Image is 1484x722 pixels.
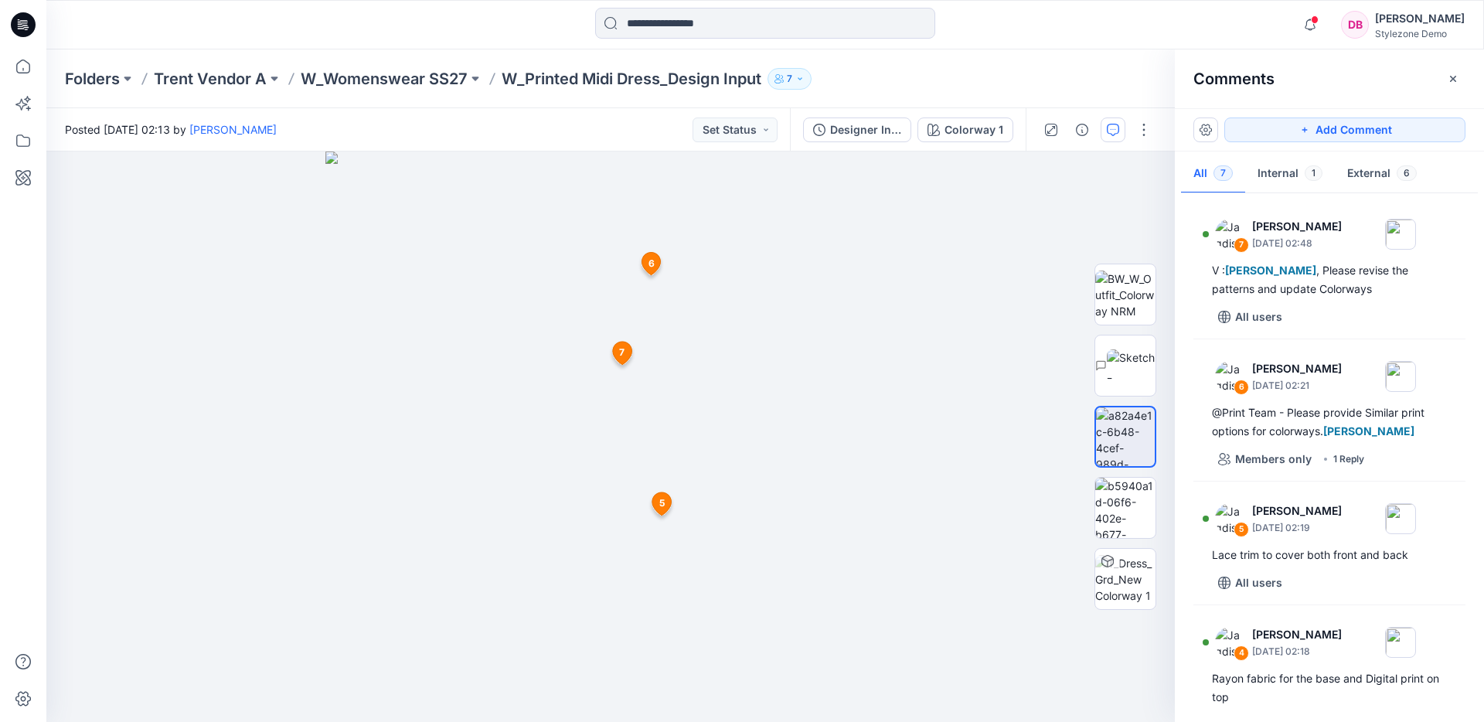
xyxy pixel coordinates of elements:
[1070,117,1094,142] button: Details
[1234,645,1249,661] div: 4
[1095,555,1156,604] img: T_Dress_Grd_New Colorway 1
[1252,359,1342,378] p: [PERSON_NAME]
[1096,407,1155,466] img: a82a4e1c-6b48-4cef-989d-928251ff1dc1
[1375,28,1465,39] div: Stylezone Demo
[325,152,896,722] img: eyJhbGciOiJIUzI1NiIsImtpZCI6IjAiLCJzbHQiOiJzZXMiLCJ0eXAiOiJKV1QifQ.eyJkYXRhIjp7InR5cGUiOiJzdG9yYW...
[1215,503,1246,534] img: Jagdish Sethuraman
[1234,522,1249,537] div: 5
[502,68,761,90] p: W_Printed Midi Dress_Design Input
[1252,520,1342,536] p: [DATE] 02:19
[1235,450,1312,468] p: Members only
[65,68,120,90] a: Folders
[1335,155,1429,194] button: External
[1252,217,1342,236] p: [PERSON_NAME]
[1212,261,1447,298] div: V : , Please revise the patterns and update Colorways
[1245,155,1335,194] button: Internal
[1212,404,1447,441] div: @Print Team - Please provide Similar print options for colorways.
[1235,574,1282,592] p: All users
[1375,9,1465,28] div: [PERSON_NAME]
[1095,271,1156,319] img: BW_W_Outfit_Colorway NRM
[189,123,277,136] a: [PERSON_NAME]
[65,121,277,138] span: Posted [DATE] 02:13 by
[1193,70,1275,88] h2: Comments
[1341,11,1369,39] div: DB
[1252,378,1342,393] p: [DATE] 02:21
[945,121,1003,138] div: Colorway 1
[917,117,1013,142] button: Colorway 1
[1215,361,1246,392] img: Jagdish Sethuraman
[1107,349,1156,382] img: Sketch_
[803,117,911,142] button: Designer Input
[1252,625,1342,644] p: [PERSON_NAME]
[1224,117,1465,142] button: Add Comment
[301,68,468,90] a: W_Womenswear SS27
[1323,424,1414,438] span: [PERSON_NAME]
[1305,165,1322,181] span: 1
[830,121,901,138] div: Designer Input
[1215,627,1246,658] img: Jagdish Sethuraman
[1212,669,1447,707] div: Rayon fabric for the base and Digital print on top
[1212,447,1318,472] button: Members only
[1213,165,1233,181] span: 7
[1215,219,1246,250] img: Jagdish Sethuraman
[1225,264,1316,277] span: [PERSON_NAME]
[768,68,812,90] button: 7
[1252,502,1342,520] p: [PERSON_NAME]
[1252,644,1342,659] p: [DATE] 02:18
[1333,451,1364,467] div: 1 Reply
[1212,546,1447,564] div: Lace trim to cover both front and back
[1234,237,1249,253] div: 7
[1095,478,1156,538] img: b5940a1d-06f6-402e-b677-ebf81b9a49b3
[1212,305,1288,329] button: All users
[1397,165,1417,181] span: 6
[1235,308,1282,326] p: All users
[1212,570,1288,595] button: All users
[1181,155,1245,194] button: All
[1252,236,1342,251] p: [DATE] 02:48
[154,68,267,90] a: Trent Vendor A
[1234,380,1249,395] div: 6
[787,70,792,87] p: 7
